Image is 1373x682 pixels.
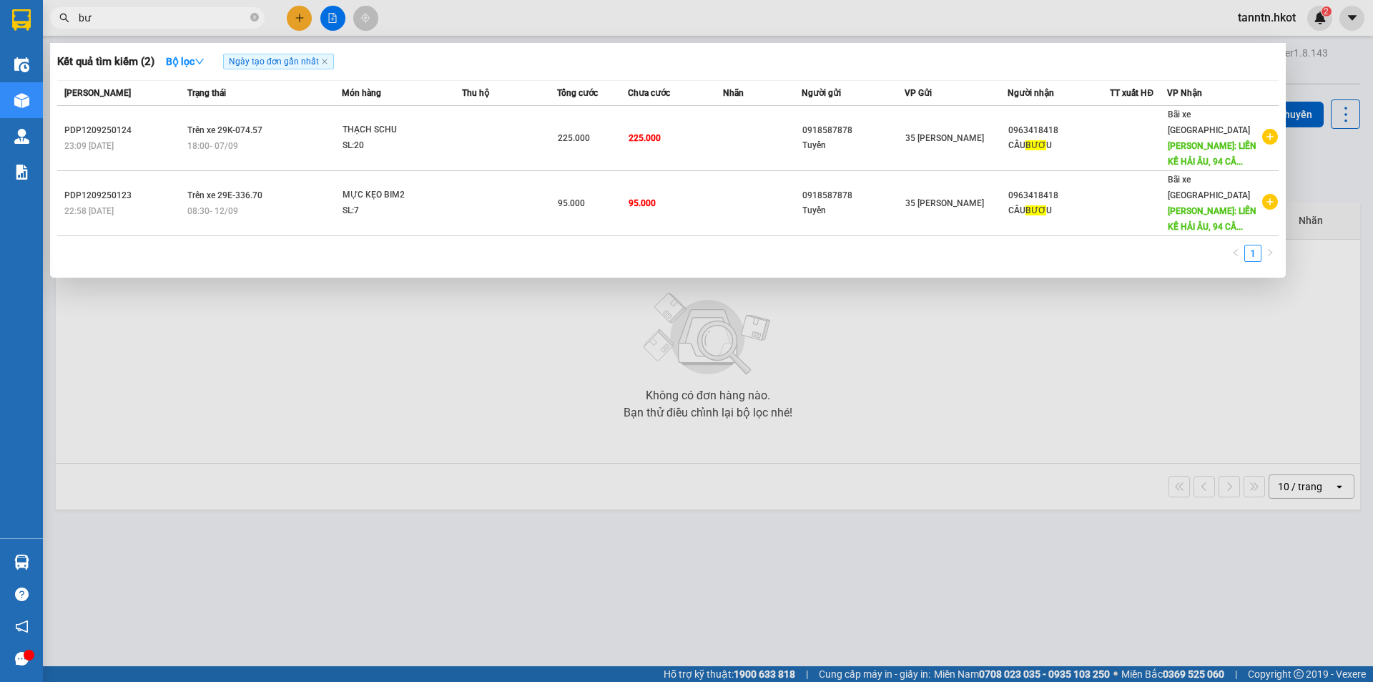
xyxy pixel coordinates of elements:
[1261,245,1279,262] button: right
[1168,206,1256,232] span: [PERSON_NAME]: LIỀN KỀ HẢI ÂU, 94 CẦ...
[187,206,238,216] span: 08:30 - 12/09
[12,9,31,31] img: logo-vxr
[1008,188,1110,203] div: 0963418418
[1262,129,1278,145] span: plus-circle
[187,88,226,98] span: Trạng thái
[15,620,29,633] span: notification
[1231,248,1240,257] span: left
[1025,140,1046,150] span: BƯƠ
[905,198,984,208] span: 35 [PERSON_NAME]
[1266,248,1274,257] span: right
[1227,245,1244,262] li: Previous Page
[14,165,29,180] img: solution-icon
[321,58,328,65] span: close
[14,129,29,144] img: warehouse-icon
[59,13,69,23] span: search
[1261,245,1279,262] li: Next Page
[802,88,841,98] span: Người gửi
[802,123,904,138] div: 0918587878
[558,198,585,208] span: 95.000
[1008,138,1110,153] div: CẦU U
[802,203,904,218] div: Tuyển
[1167,88,1202,98] span: VP Nhận
[905,133,984,143] span: 35 [PERSON_NAME]
[802,138,904,153] div: Tuyển
[14,93,29,108] img: warehouse-icon
[462,88,489,98] span: Thu hộ
[15,588,29,601] span: question-circle
[166,56,205,67] strong: Bộ lọc
[1227,245,1244,262] button: left
[250,13,259,21] span: close-circle
[14,555,29,570] img: warehouse-icon
[1025,205,1046,215] span: BƯƠ
[1168,175,1250,200] span: Bãi xe [GEOGRAPHIC_DATA]
[1244,245,1261,262] li: 1
[343,187,450,203] div: MỰC KẸO BIM2
[187,190,262,200] span: Trên xe 29E-336.70
[14,57,29,72] img: warehouse-icon
[250,11,259,25] span: close-circle
[1008,88,1054,98] span: Người nhận
[628,88,670,98] span: Chưa cước
[723,88,744,98] span: Nhãn
[64,206,114,216] span: 22:58 [DATE]
[1168,141,1256,167] span: [PERSON_NAME]: LIỀN KỀ HẢI ÂU, 94 CẦ...
[905,88,932,98] span: VP Gửi
[15,652,29,666] span: message
[195,57,205,67] span: down
[187,125,262,135] span: Trên xe 29K-074.57
[557,88,598,98] span: Tổng cước
[1110,88,1153,98] span: TT xuất HĐ
[343,138,450,154] div: SL: 20
[187,141,238,151] span: 18:00 - 07/09
[343,122,450,138] div: THẠCH SCHU
[1245,245,1261,261] a: 1
[79,10,247,26] input: Tìm tên, số ĐT hoặc mã đơn
[154,50,216,73] button: Bộ lọcdown
[64,123,183,138] div: PDP1209250124
[223,54,334,69] span: Ngày tạo đơn gần nhất
[64,141,114,151] span: 23:09 [DATE]
[1262,194,1278,210] span: plus-circle
[342,88,381,98] span: Món hàng
[802,188,904,203] div: 0918587878
[1008,203,1110,218] div: CẦU U
[64,88,131,98] span: [PERSON_NAME]
[1168,109,1250,135] span: Bãi xe [GEOGRAPHIC_DATA]
[629,133,661,143] span: 225.000
[343,203,450,219] div: SL: 7
[629,198,656,208] span: 95.000
[558,133,590,143] span: 225.000
[1008,123,1110,138] div: 0963418418
[64,188,183,203] div: PDP1209250123
[57,54,154,69] h3: Kết quả tìm kiếm ( 2 )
